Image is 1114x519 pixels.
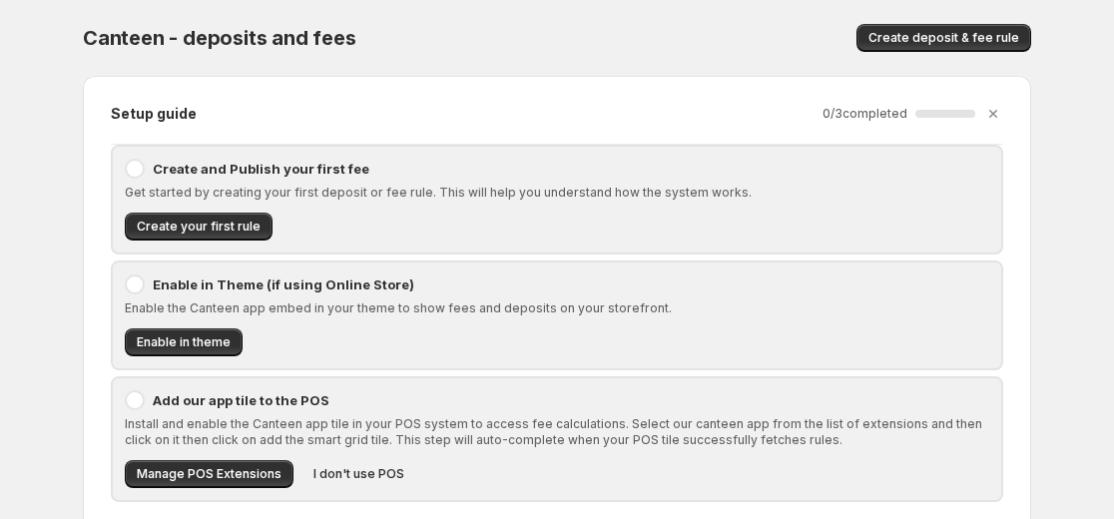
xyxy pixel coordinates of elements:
[823,106,907,122] p: 0 / 3 completed
[153,390,989,410] p: Add our app tile to the POS
[979,100,1007,128] button: Dismiss setup guide
[137,334,231,350] span: Enable in theme
[125,300,989,316] p: Enable the Canteen app embed in your theme to show fees and deposits on your storefront.
[125,328,243,356] button: Enable in theme
[301,460,416,488] button: I don't use POS
[125,213,273,241] button: Create your first rule
[111,104,197,124] h2: Setup guide
[856,24,1031,52] button: Create deposit & fee rule
[125,416,989,448] p: Install and enable the Canteen app tile in your POS system to access fee calculations. Select our...
[137,466,281,482] span: Manage POS Extensions
[137,219,261,235] span: Create your first rule
[868,30,1019,46] span: Create deposit & fee rule
[125,185,989,201] p: Get started by creating your first deposit or fee rule. This will help you understand how the sys...
[153,274,989,294] p: Enable in Theme (if using Online Store)
[83,26,356,50] span: Canteen - deposits and fees
[313,466,404,482] span: I don't use POS
[125,460,293,488] button: Manage POS Extensions
[153,159,989,179] p: Create and Publish your first fee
